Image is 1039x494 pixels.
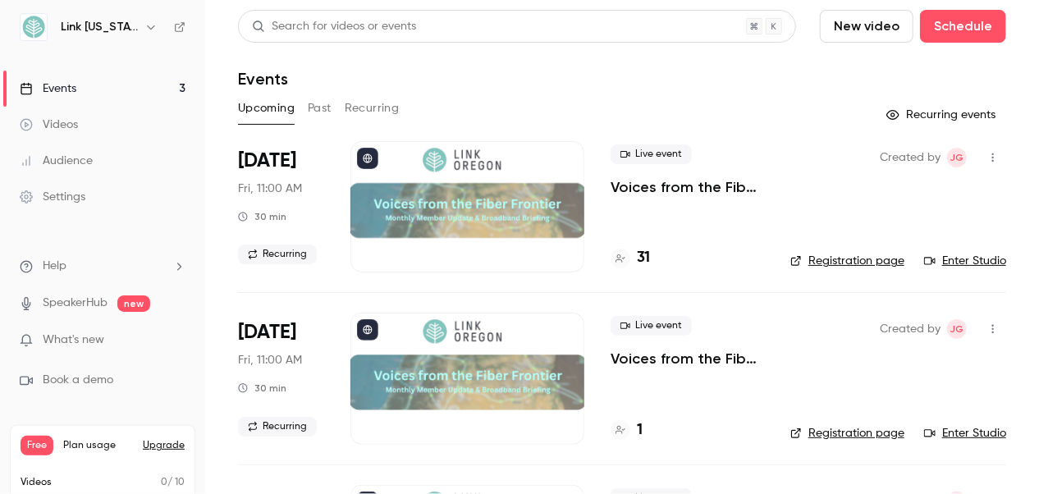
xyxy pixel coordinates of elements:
div: Search for videos or events [252,18,416,35]
div: Audience [20,153,93,169]
span: Fri, 11:00 AM [238,352,302,368]
span: 0 [161,478,167,487]
iframe: Noticeable Trigger [166,333,185,348]
h1: Events [238,69,288,89]
p: Videos [21,475,52,490]
button: Upcoming [238,95,295,121]
span: JG [950,319,964,339]
h4: 1 [637,419,643,441]
span: JG [950,148,964,167]
a: 31 [611,247,650,269]
button: Upgrade [143,439,185,452]
a: 1 [611,419,643,441]
span: Recurring [238,417,317,437]
span: Created by [880,319,941,339]
div: Events [20,80,76,97]
h4: 31 [637,247,650,269]
button: Recurring [345,95,400,121]
button: New video [820,10,913,43]
a: Voices from the Fiber Frontier - Monthly Member Update & Broadband Briefing [611,349,764,368]
span: Help [43,258,66,275]
a: Registration page [790,425,904,441]
a: SpeakerHub [43,295,108,312]
h6: Link [US_STATE] [61,19,138,35]
span: Free [21,436,53,455]
span: [DATE] [238,319,296,345]
div: Sep 19 Fri, 11:00 AM (America/Los Angeles) [238,141,324,272]
p: / 10 [161,475,185,490]
span: [DATE] [238,148,296,174]
span: Jerry Gaube [947,319,967,339]
span: Book a demo [43,372,113,389]
a: Voices from the Fiber Frontier - Monthly Member Update & Broadband Briefing [611,177,764,197]
span: new [117,295,150,312]
span: Live event [611,316,692,336]
span: What's new [43,332,104,349]
a: Enter Studio [924,253,1006,269]
div: Oct 17 Fri, 11:00 AM (America/Los Angeles) [238,313,324,444]
button: Schedule [920,10,1006,43]
div: Videos [20,117,78,133]
img: Link Oregon [21,14,47,40]
button: Past [308,95,332,121]
div: Settings [20,189,85,205]
div: 30 min [238,210,286,223]
span: Live event [611,144,692,164]
span: Plan usage [63,439,133,452]
span: Created by [880,148,941,167]
a: Registration page [790,253,904,269]
div: 30 min [238,382,286,395]
a: Enter Studio [924,425,1006,441]
button: Recurring events [879,102,1006,128]
span: Fri, 11:00 AM [238,181,302,197]
span: Recurring [238,245,317,264]
span: Jerry Gaube [947,148,967,167]
li: help-dropdown-opener [20,258,185,275]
